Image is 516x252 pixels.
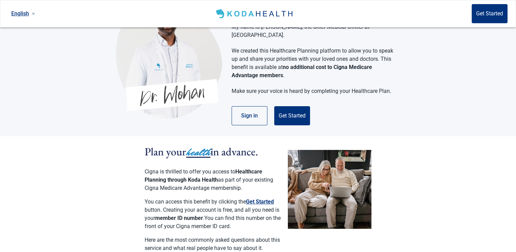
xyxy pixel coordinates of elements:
img: Koda Health [215,8,295,19]
span: in advance. [210,144,258,159]
span: health [186,145,210,160]
p: We created this Healthcare Planning platform to allow you to speak up and share your priorities w... [232,47,394,80]
strong: member ID number [155,215,203,221]
a: Current language: English [9,8,38,19]
p: Make sure your voice is heard by completing your Healthcare Plan. [232,87,394,95]
p: My name is [PERSON_NAME], the Chief Medical Officer at [GEOGRAPHIC_DATA]. [232,23,394,39]
span: down [32,12,35,15]
button: Get Started [472,4,507,23]
img: Couple planning their healthcare together [288,150,371,229]
strong: no additional cost to Cigna Medicare Advantage members [232,64,372,79]
button: Get Started [246,198,274,206]
p: You can access this benefit by clicking the button. Creating your account is free, and all you ne... [145,198,281,230]
button: Sign in [232,106,267,125]
span: Plan your [145,144,186,159]
button: Get Started [274,106,310,125]
span: Cigna is thrilled to offer you access to [145,168,235,175]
